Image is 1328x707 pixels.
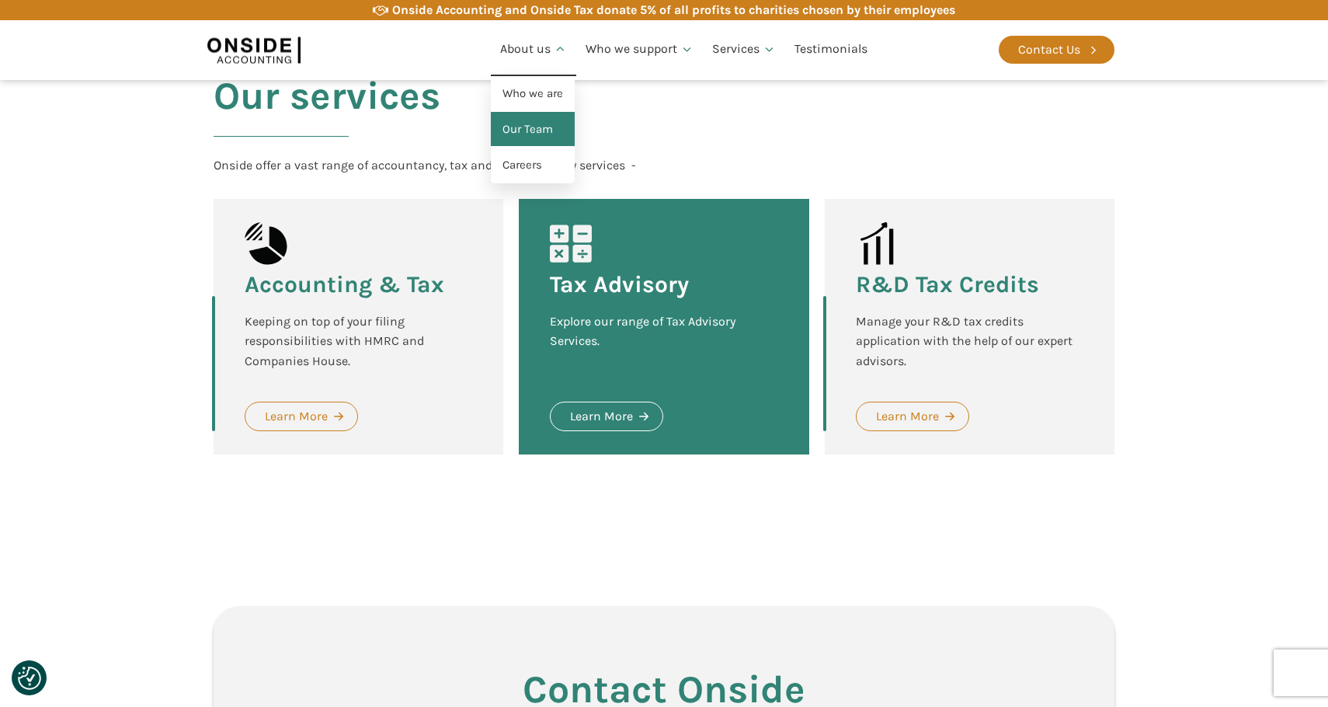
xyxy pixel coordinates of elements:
[18,667,41,690] img: Revisit consent button
[491,112,575,148] a: Our Team
[999,36,1114,64] a: Contact Us
[785,23,877,76] a: Testimonials
[491,148,575,183] a: Careers
[550,402,663,431] a: Learn More
[245,312,472,371] div: Keeping on top of your filing responsibilities with HMRC and Companies House.
[245,402,358,431] a: Learn More
[207,32,301,68] img: Onside Accounting
[550,273,689,296] h3: Tax Advisory
[491,23,576,76] a: About us
[1018,40,1080,60] div: Contact Us
[214,155,636,176] div: Onside offer a vast range of accountancy, tax and other advisory services -
[703,23,785,76] a: Services
[245,273,444,296] h3: Accounting & Tax
[856,312,1083,371] div: Manage your R&D tax credits application with the help of our expert advisors.
[550,312,777,371] div: Explore our range of Tax Advisory Services.
[876,406,939,427] div: Learn More
[214,75,440,155] h2: Our services
[856,402,969,431] a: Learn More
[570,406,633,427] div: Learn More
[265,406,328,427] div: Learn More
[18,667,41,690] button: Consent Preferences
[491,76,575,112] a: Who we are
[576,23,703,76] a: Who we support
[856,273,1039,296] h3: R&D Tax Credits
